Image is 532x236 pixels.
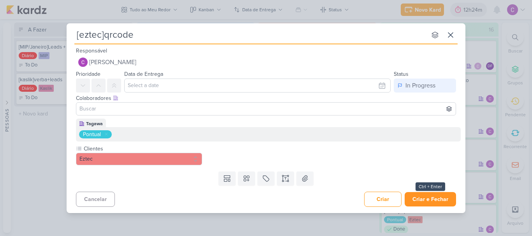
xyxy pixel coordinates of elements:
button: Cancelar [76,192,115,207]
label: Data de Entrega [124,71,163,77]
input: Buscar [78,104,454,114]
button: Criar [364,192,402,207]
input: Kard Sem Título [74,28,426,42]
label: Status [394,71,409,77]
label: Clientes [83,145,202,153]
label: Prioridade [76,71,100,77]
label: Responsável [76,47,107,54]
button: In Progress [394,79,456,93]
img: Carlos Lima [78,58,88,67]
div: In Progress [405,81,435,90]
span: [PERSON_NAME] [89,58,136,67]
div: Ctrl + Enter [416,182,445,191]
button: Criar e Fechar [405,192,456,206]
button: Eztec [76,153,202,165]
input: Select a date [124,79,391,93]
div: Colaboradores [76,94,456,102]
div: Tagawa [86,120,103,127]
div: Pontual [83,130,101,138]
button: [PERSON_NAME] [76,55,456,69]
